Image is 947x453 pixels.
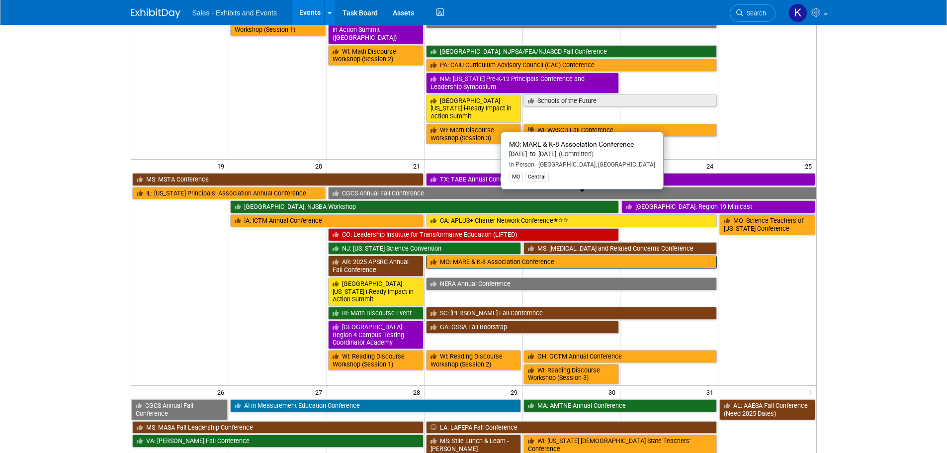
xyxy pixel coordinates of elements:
a: MO: MARE & K-8 Association Conference [426,256,717,269]
span: Search [743,9,766,17]
div: MO [509,173,523,181]
a: [US_STATE] i-Ready Impact in Action Summit ([GEOGRAPHIC_DATA]) [328,15,424,44]
a: MS: MSTA Conference [132,173,424,186]
a: [GEOGRAPHIC_DATA][US_STATE] i-Ready Impact in Action Summit [328,277,424,306]
div: Central [525,173,549,181]
span: 19 [216,160,229,172]
a: GA: GSSA Fall Bootstrap [426,321,619,334]
span: 28 [412,386,425,398]
a: CGCS Annual Fall Conference [328,187,816,200]
a: NERA Annual Conference [426,277,717,290]
a: MS: MASA Fall Leadership Conference [132,421,424,434]
a: IA: ICTM Annual Conference [230,214,424,227]
a: VA: [PERSON_NAME] Fall Conference [132,435,424,448]
a: NJ: [US_STATE] Science Convention [328,242,521,255]
img: Kara Haven [788,3,807,22]
a: [GEOGRAPHIC_DATA]: NJSBA Workshop [230,200,619,213]
a: [GEOGRAPHIC_DATA]: Region 19 Minicast [621,200,815,213]
a: [GEOGRAPHIC_DATA][US_STATE] i-Ready Impact in Action Summit [426,94,521,123]
a: TX: TABE Annual Conference [426,173,815,186]
a: AR: 2025 APSRC Annual Fall Conference [328,256,424,276]
a: [GEOGRAPHIC_DATA]: NJPSA/FEA/NJASCD Fall Conference [426,45,717,58]
a: MO: Science Teachers of [US_STATE] Conference [719,214,815,235]
img: ExhibitDay [131,8,180,18]
a: Search [730,4,775,22]
a: AI in Measurement Education Conference [230,399,521,412]
a: RI: Math Discourse Event [328,307,424,320]
span: 26 [216,386,229,398]
a: SC: [PERSON_NAME] Fall Conference [426,307,717,320]
a: WI: Reading Discourse Workshop (Session 1) [328,350,424,370]
a: WI: WASCD Fall Conference [523,124,717,137]
span: Sales - Exhibits and Events [192,9,277,17]
a: WI: Reading Discourse Workshop (Session 2) [426,350,521,370]
span: 31 [705,386,718,398]
a: PA: CAIU Curriculum Advisory Council (CAC) Conference [426,59,717,72]
a: CA: APLUS+ Charter Network Conference [426,214,717,227]
a: AL: AAESA Fall Conference (Need 2025 Dates) [719,399,815,420]
span: 1 [807,386,816,398]
a: IL: [US_STATE] Principals’ Association Annual Conference [132,187,326,200]
a: WI: Math Discourse Workshop (Session 1) [230,15,326,36]
a: WI: Reading Discourse Workshop (Session 3) [523,364,619,384]
span: 29 [510,386,522,398]
a: Schools of the Future [523,94,717,107]
span: (Committed) [556,150,594,158]
a: WI: Math Discourse Workshop (Session 3) [426,124,521,144]
span: MO: MARE & K-8 Association Conference [509,140,634,148]
a: LA: LAFEPA Fall Conference [426,421,717,434]
span: 25 [804,160,816,172]
a: [GEOGRAPHIC_DATA]: Region 4 Campus Testing Coordinator Academy [328,321,424,349]
div: [DATE] to [DATE] [509,150,655,159]
span: 24 [705,160,718,172]
a: MS: [MEDICAL_DATA] and Related Concerns Conference [523,242,717,255]
a: WI: Math Discourse Workshop (Session 2) [328,45,424,66]
a: MA: AMTNE Annual Conference [523,399,717,412]
a: NM: [US_STATE] Pre-K-12 Principals Conference and Leadership Symposium [426,73,619,93]
a: OH: OCTM Annual Conference [523,350,717,363]
a: CGCS Annual Fall Conference [131,399,228,420]
span: 20 [314,160,327,172]
span: 30 [607,386,620,398]
span: 27 [314,386,327,398]
span: 21 [412,160,425,172]
span: In-Person [509,161,534,168]
a: CO: Leadership Institute for Transformative Education (LIFTED) [328,228,619,241]
span: [GEOGRAPHIC_DATA], [GEOGRAPHIC_DATA] [534,161,655,168]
